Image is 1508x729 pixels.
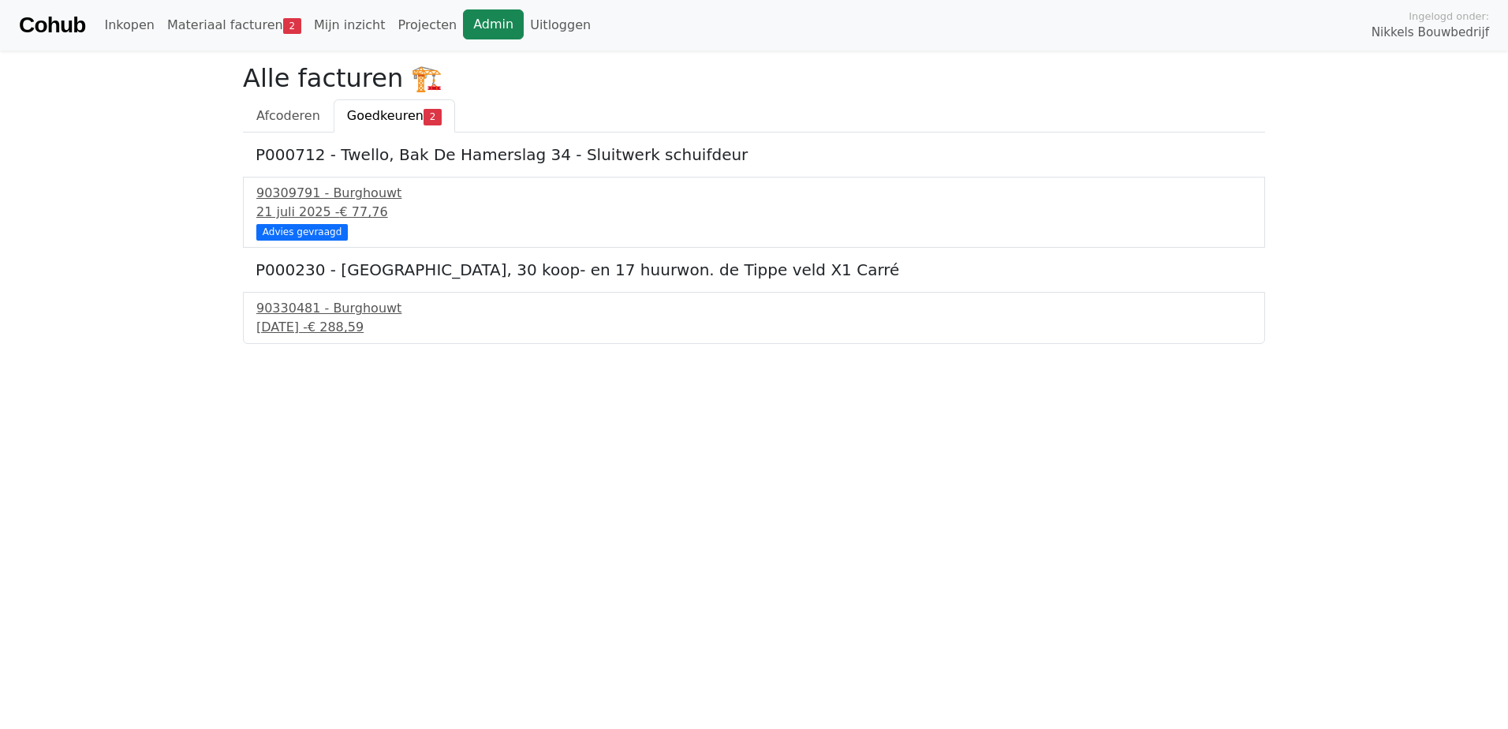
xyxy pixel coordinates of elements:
[256,203,1252,222] div: 21 juli 2025 -
[1409,9,1489,24] span: Ingelogd onder:
[308,320,364,335] span: € 288,59
[391,9,463,41] a: Projecten
[334,99,455,133] a: Goedkeuren2
[161,9,308,41] a: Materiaal facturen2
[98,9,160,41] a: Inkopen
[463,9,524,39] a: Admin
[256,108,320,123] span: Afcoderen
[19,6,85,44] a: Cohub
[424,109,442,125] span: 2
[256,224,348,240] div: Advies gevraagd
[256,299,1252,318] div: 90330481 - Burghouwt
[347,108,424,123] span: Goedkeuren
[283,18,301,34] span: 2
[256,184,1252,238] a: 90309791 - Burghouwt21 juli 2025 -€ 77,76 Advies gevraagd
[1372,24,1489,42] span: Nikkels Bouwbedrijf
[256,260,1252,279] h5: P000230 - [GEOGRAPHIC_DATA], 30 koop- en 17 huurwon. de Tippe veld X1 Carré
[256,299,1252,337] a: 90330481 - Burghouwt[DATE] -€ 288,59
[308,9,392,41] a: Mijn inzicht
[340,204,388,219] span: € 77,76
[243,63,1265,93] h2: Alle facturen 🏗️
[256,318,1252,337] div: [DATE] -
[256,184,1252,203] div: 90309791 - Burghouwt
[256,145,1252,164] h5: P000712 - Twello, Bak De Hamerslag 34 - Sluitwerk schuifdeur
[243,99,334,133] a: Afcoderen
[524,9,597,41] a: Uitloggen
